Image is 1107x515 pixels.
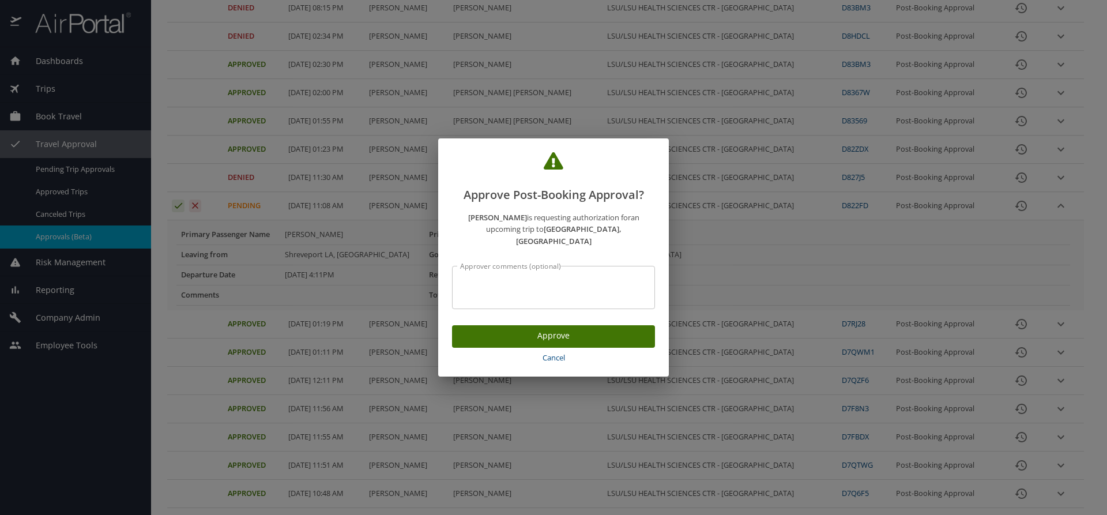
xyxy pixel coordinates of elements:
p: is requesting authorization for an upcoming trip to [452,212,655,247]
strong: [GEOGRAPHIC_DATA], [GEOGRAPHIC_DATA] [516,224,622,246]
span: Approve [461,329,646,343]
button: Cancel [452,348,655,368]
span: Cancel [457,351,650,364]
h2: Approve Post-Booking Approval? [452,152,655,204]
button: Approve [452,325,655,348]
strong: [PERSON_NAME] [468,212,527,223]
